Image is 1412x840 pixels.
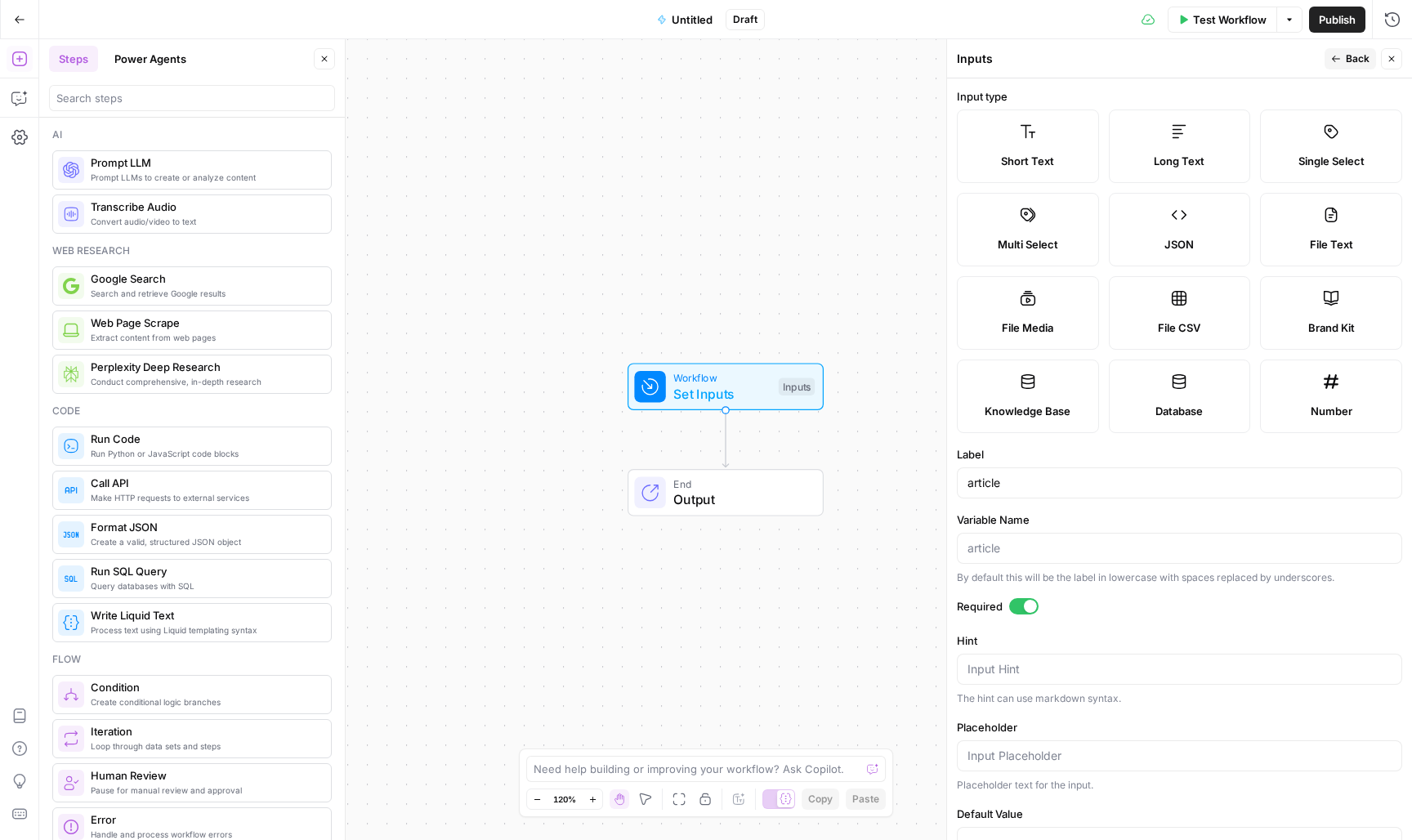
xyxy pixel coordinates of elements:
[1311,403,1352,419] span: Number
[91,723,318,739] span: Iteration
[672,11,713,28] span: Untitled
[957,570,1402,585] div: By default this will be the label in lowercase with spaces replaced by underscores.
[808,792,833,806] span: Copy
[91,784,318,797] span: Pause for manual review and approval
[673,489,807,509] span: Output
[1346,51,1370,66] span: Back
[574,363,878,410] div: WorkflowSet InputsInputs
[957,719,1402,735] label: Placeholder
[91,171,318,184] span: Prompt LLMs to create or analyze content
[91,447,318,460] span: Run Python or JavaScript code blocks
[52,244,332,258] div: Web research
[91,491,318,504] span: Make HTTP requests to external services
[91,519,318,535] span: Format JSON
[91,623,318,637] span: Process text using Liquid templating syntax
[673,384,771,404] span: Set Inputs
[647,7,722,33] button: Untitled
[1298,153,1365,169] span: Single Select
[1308,319,1355,336] span: Brand Kit
[91,579,318,592] span: Query databases with SQL
[1193,11,1267,28] span: Test Workflow
[1325,48,1376,69] button: Back
[957,598,1402,614] label: Required
[91,739,318,753] span: Loop through data sets and steps
[91,359,318,375] span: Perplexity Deep Research
[722,410,728,467] g: Edge from start to end
[91,563,318,579] span: Run SQL Query
[91,270,318,287] span: Google Search
[1168,7,1276,33] button: Test Workflow
[673,370,771,386] span: Workflow
[91,695,318,708] span: Create conditional logic branches
[957,512,1402,528] label: Variable Name
[967,475,1392,491] input: Input Label
[553,793,576,806] span: 120%
[52,127,332,142] div: Ai
[56,90,328,106] input: Search steps
[957,51,1320,67] div: Inputs
[1309,7,1365,33] button: Publish
[91,811,318,828] span: Error
[1154,153,1204,169] span: Long Text
[673,476,807,491] span: End
[52,652,332,667] div: Flow
[1001,153,1054,169] span: Short Text
[91,331,318,344] span: Extract content from web pages
[1164,236,1194,252] span: JSON
[91,535,318,548] span: Create a valid, structured JSON object
[105,46,196,72] button: Power Agents
[91,767,318,784] span: Human Review
[91,679,318,695] span: Condition
[1158,319,1200,336] span: File CSV
[967,540,1392,556] input: article
[852,792,879,806] span: Paste
[91,315,318,331] span: Web Page Scrape
[574,469,878,516] div: EndOutput
[846,789,886,810] button: Paste
[957,446,1402,462] label: Label
[1310,236,1353,252] span: File Text
[985,403,1070,419] span: Knowledge Base
[91,154,318,171] span: Prompt LLM
[802,789,839,810] button: Copy
[91,475,318,491] span: Call API
[91,287,318,300] span: Search and retrieve Google results
[49,46,98,72] button: Steps
[91,375,318,388] span: Conduct comprehensive, in-depth research
[957,806,1402,822] label: Default Value
[1319,11,1356,28] span: Publish
[1002,319,1053,336] span: File Media
[733,12,757,27] span: Draft
[967,748,1392,764] input: Input Placeholder
[91,607,318,623] span: Write Liquid Text
[52,404,332,418] div: Code
[91,431,318,447] span: Run Code
[998,236,1058,252] span: Multi Select
[91,215,318,228] span: Convert audio/video to text
[1155,403,1203,419] span: Database
[957,691,1402,706] div: The hint can use markdown syntax.
[957,778,1402,793] div: Placeholder text for the input.
[779,378,815,395] div: Inputs
[957,88,1402,105] label: Input type
[957,632,1402,649] label: Hint
[91,199,318,215] span: Transcribe Audio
